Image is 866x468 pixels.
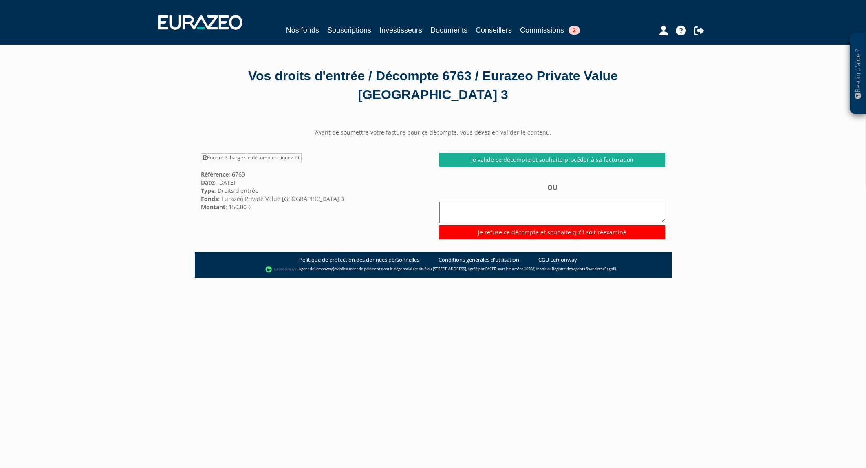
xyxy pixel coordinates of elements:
a: Registre des agents financiers (Regafi) [552,266,616,272]
center: Avant de soumettre votre facture pour ce décompte, vous devez en valider le contenu. [195,128,672,137]
a: Je valide ce décompte et souhaite procéder à sa facturation [439,153,665,167]
a: Conditions générales d'utilisation [439,256,519,264]
a: Pour télécharger le décompte, cliquez ici [201,153,302,162]
strong: Date [201,179,214,186]
strong: Référence [201,170,229,178]
img: logo-lemonway.png [265,265,297,274]
input: Je refuse ce décompte et souhaite qu'il soit réexaminé [439,225,665,239]
img: 1732889491-logotype_eurazeo_blanc_rvb.png [158,15,242,30]
span: 2 [569,26,580,35]
strong: Montant [201,203,225,211]
div: - Agent de (établissement de paiement dont le siège social est situé au [STREET_ADDRESS], agréé p... [203,265,663,274]
div: : 6763 : [DATE] : Droits d'entrée : Eurazeo Private Value [GEOGRAPHIC_DATA] 3 : 150,00 € [195,153,433,211]
div: OU [439,183,665,239]
a: Politique de protection des données personnelles [299,256,419,264]
a: Nos fonds [286,24,319,36]
a: Investisseurs [379,24,422,36]
div: Vos droits d'entrée / Décompte 6763 / Eurazeo Private Value [GEOGRAPHIC_DATA] 3 [201,67,665,104]
a: Documents [430,24,467,36]
a: Commissions2 [520,24,580,37]
strong: Fonds [201,195,218,203]
a: CGU Lemonway [538,256,577,264]
a: Souscriptions [327,24,371,36]
p: Besoin d'aide ? [853,37,863,110]
strong: Type [201,187,214,194]
a: Conseillers [476,24,512,36]
a: Lemonway [314,266,333,272]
